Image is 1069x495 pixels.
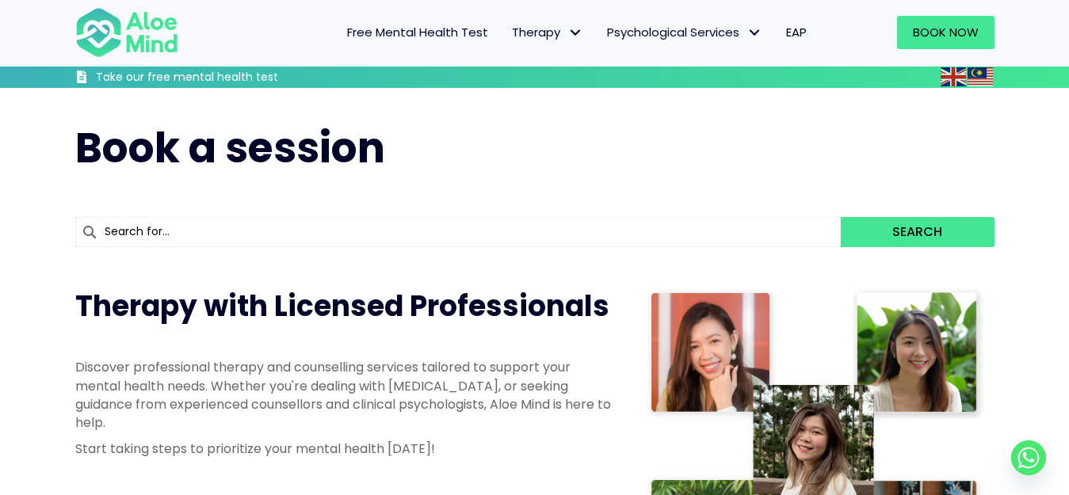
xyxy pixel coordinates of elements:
a: Free Mental Health Test [335,16,500,49]
span: Book a session [75,119,385,177]
a: Malay [968,67,995,86]
span: EAP [786,24,807,40]
p: Discover professional therapy and counselling services tailored to support your mental health nee... [75,358,614,432]
span: Free Mental Health Test [347,24,488,40]
a: Book Now [897,16,995,49]
a: Whatsapp [1011,440,1046,475]
span: Book Now [913,24,979,40]
span: Therapy with Licensed Professionals [75,286,609,326]
span: Psychological Services: submenu [743,21,766,44]
input: Search for... [75,217,842,247]
a: Psychological ServicesPsychological Services: submenu [595,16,774,49]
nav: Menu [199,16,819,49]
span: Therapy: submenu [564,21,587,44]
span: Therapy [512,24,583,40]
img: Aloe mind Logo [75,6,178,59]
img: en [941,67,966,86]
a: English [941,67,968,86]
img: ms [968,67,993,86]
span: Psychological Services [607,24,762,40]
a: Take our free mental health test [75,70,363,88]
a: EAP [774,16,819,49]
h3: Take our free mental health test [96,70,363,86]
p: Start taking steps to prioritize your mental health [DATE]! [75,440,614,458]
button: Search [841,217,994,247]
a: TherapyTherapy: submenu [500,16,595,49]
